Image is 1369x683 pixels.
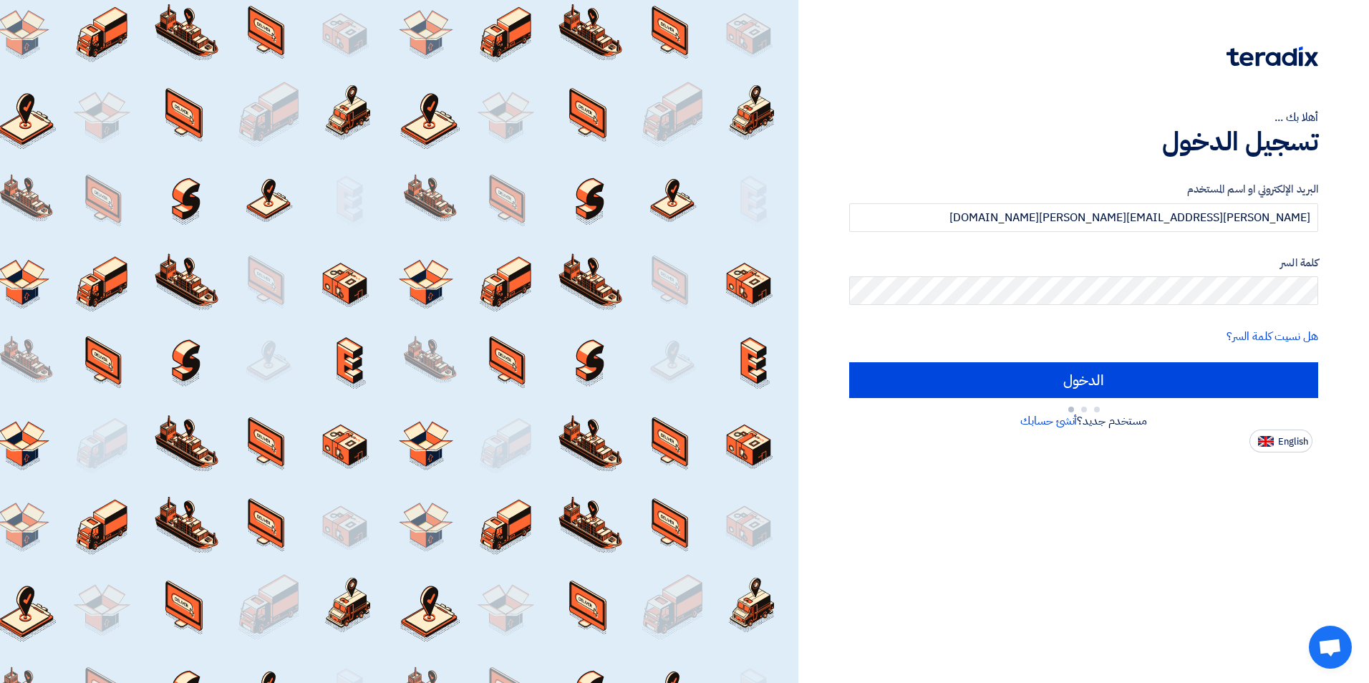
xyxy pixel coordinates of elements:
input: أدخل بريد العمل الإلكتروني او اسم المستخدم الخاص بك ... [849,203,1318,232]
a: أنشئ حسابك [1020,412,1077,430]
input: الدخول [849,362,1318,398]
img: Teradix logo [1227,47,1318,67]
span: English [1278,437,1308,447]
div: أهلا بك ... [849,109,1318,126]
button: English [1249,430,1312,452]
h1: تسجيل الدخول [849,126,1318,158]
div: مستخدم جديد؟ [849,412,1318,430]
a: هل نسيت كلمة السر؟ [1227,328,1318,345]
img: en-US.png [1258,436,1274,447]
label: البريد الإلكتروني او اسم المستخدم [849,181,1318,198]
label: كلمة السر [849,255,1318,271]
a: Open chat [1309,626,1352,669]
